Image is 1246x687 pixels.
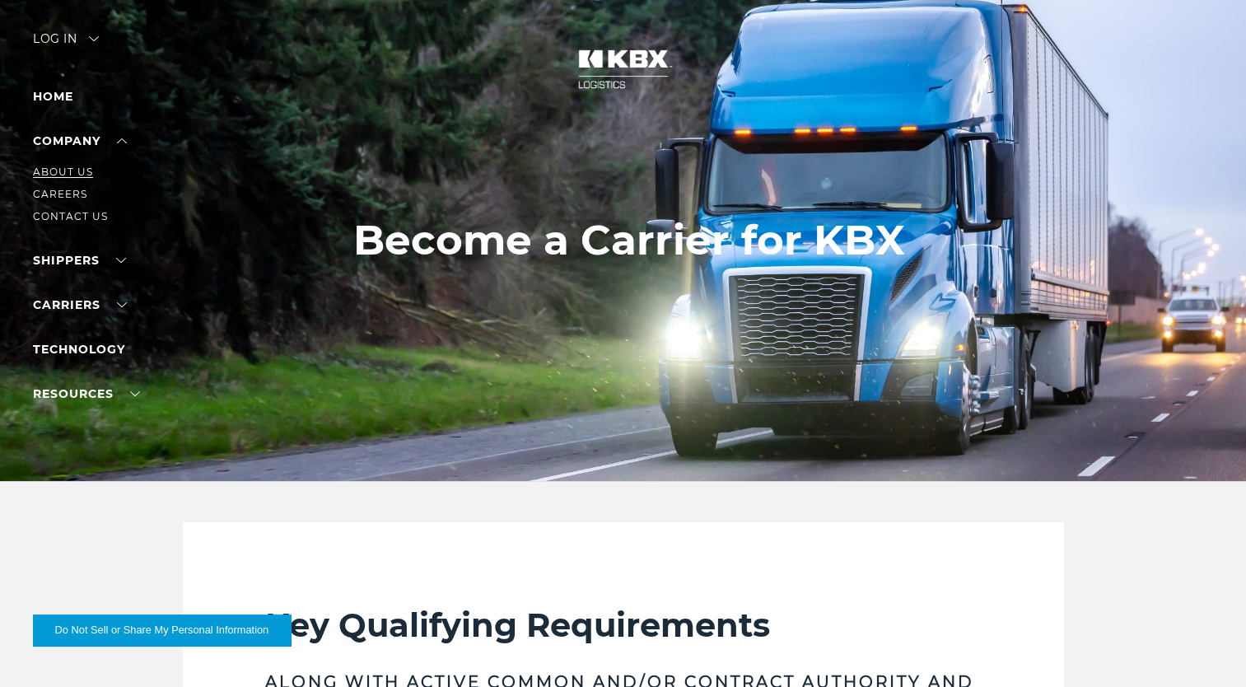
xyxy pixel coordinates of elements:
a: Technology [33,342,125,357]
iframe: Chat Widget [1164,608,1246,687]
img: kbx logo [562,33,685,105]
h2: Key Qualifying Requirements [265,605,982,646]
a: Contact Us [33,210,108,222]
a: Carriers [33,297,127,312]
h1: Become a Carrier for KBX [353,217,905,264]
a: SHIPPERS [33,253,126,268]
a: RESOURCES [33,386,140,401]
img: arrow [89,36,99,41]
a: Company [33,133,127,148]
a: About Us [33,166,93,178]
button: Do Not Sell or Share My Personal Information [33,615,291,646]
a: Careers [33,188,87,200]
a: Home [33,89,73,104]
div: Log in [33,33,99,57]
